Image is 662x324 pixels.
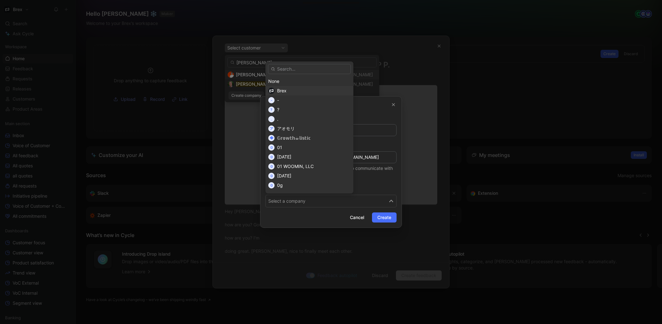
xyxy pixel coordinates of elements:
[268,135,275,141] div: �
[277,154,291,159] span: [DATE]
[268,116,275,122] div: .
[277,182,283,188] span: 0g
[268,88,275,94] img: logo
[268,64,351,74] input: Search...
[277,164,314,169] span: 01 WOOMIN, LLC
[277,126,295,131] span: アオモリ
[277,173,291,178] span: [DATE]
[268,182,275,188] div: 0
[268,125,275,132] div: ア
[268,107,275,113] div: ?
[277,135,311,141] span: 𝔾𝕣𝕠𝕨𝕥𝕙☕︎𝕝𝕚𝕤𝕥𝕚𝕔
[277,116,278,122] span: .
[268,163,275,170] div: 0
[268,97,275,103] div: -
[268,144,275,151] div: 0
[268,78,351,85] div: None
[277,97,279,103] span: -
[277,145,282,150] span: 01
[268,173,275,179] div: 0
[268,154,275,160] div: 0
[277,107,279,112] span: ?
[277,88,287,93] span: Brex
